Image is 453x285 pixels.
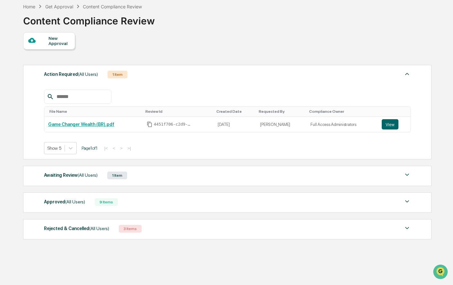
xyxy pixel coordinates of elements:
[65,199,85,204] span: (All Users)
[109,51,117,59] button: Start new chat
[383,109,408,114] div: Toggle SortBy
[23,10,155,27] div: Content Compliance Review
[53,81,80,87] span: Attestations
[4,91,43,102] a: 🔎Data Lookup
[111,146,117,151] button: <
[126,146,133,151] button: >|
[403,171,411,179] img: caret
[119,225,142,233] div: 3 Items
[107,172,127,179] div: 1 Item
[23,4,35,9] div: Home
[154,122,192,127] span: 4451f706-c2d9-45a3-942b-fe2e7bf6efaa
[214,117,256,132] td: [DATE]
[95,198,118,206] div: 9 Items
[78,173,98,178] span: (All Users)
[256,117,307,132] td: [PERSON_NAME]
[48,122,114,127] a: Game Changer Wealth (BR).pdf
[44,70,98,78] div: Action Required
[118,146,125,151] button: >
[259,109,304,114] div: Toggle SortBy
[64,109,78,114] span: Pylon
[45,4,73,9] div: Get Approval
[47,82,52,87] div: 🗄️
[102,146,110,151] button: |<
[216,109,254,114] div: Toggle SortBy
[78,72,98,77] span: (All Users)
[4,78,44,90] a: 🖐️Preclearance
[382,119,406,129] a: View
[89,226,109,231] span: (All Users)
[6,13,117,24] p: How can we help?
[13,81,41,87] span: Preclearance
[45,109,78,114] a: Powered byPylon
[307,117,378,132] td: Full Access Administrators
[44,171,98,179] div: Awaiting Review
[22,49,105,56] div: Start new chat
[48,36,70,46] div: New Approval
[44,224,109,233] div: Rejected & Cancelled
[44,198,85,206] div: Approved
[309,109,375,114] div: Toggle SortBy
[44,78,82,90] a: 🗄️Attestations
[22,56,81,61] div: We're available if you need us!
[13,93,40,100] span: Data Lookup
[82,146,98,151] span: Page 1 of 1
[403,70,411,78] img: caret
[6,94,12,99] div: 🔎
[382,119,398,129] button: View
[6,49,18,61] img: 1746055101610-c473b297-6a78-478c-a979-82029cc54cd1
[403,198,411,205] img: caret
[145,109,212,114] div: Toggle SortBy
[108,71,127,78] div: 1 Item
[147,121,152,127] span: Copy Id
[6,82,12,87] div: 🖐️
[403,224,411,232] img: caret
[83,4,142,9] div: Content Compliance Review
[432,264,450,281] iframe: Open customer support
[49,109,140,114] div: Toggle SortBy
